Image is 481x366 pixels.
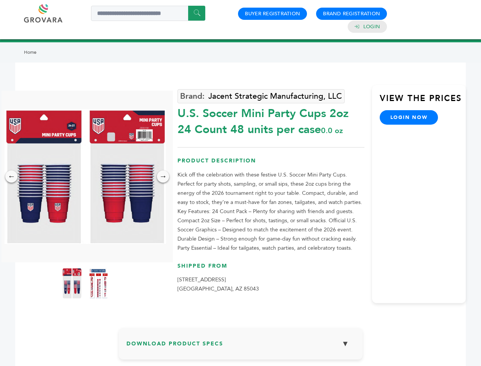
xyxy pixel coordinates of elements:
a: Brand Registration [323,10,380,17]
a: Jacent Strategic Manufacturing, LLC [177,89,345,103]
button: ▼ [336,335,355,352]
div: ← [5,170,18,183]
img: U.S. Soccer Mini Party Cups – 2oz, 24 Count 48 units per case 0.0 oz [89,268,108,299]
input: Search a product or brand... [91,6,205,21]
div: U.S. Soccer Mini Party Cups 2oz 24 Count 48 units per case [177,102,364,138]
h3: Product Description [177,157,364,170]
h3: Download Product Specs [126,335,355,358]
span: 0.0 oz [321,125,343,136]
a: Login [363,23,380,30]
a: login now [380,110,438,125]
h3: View the Prices [380,93,466,110]
a: Buyer Registration [245,10,300,17]
a: Home [24,49,37,55]
h3: Shipped From [177,262,364,276]
img: U.S. Soccer Mini Party Cups – 2oz, 24 Count 48 units per case 0.0 oz [62,268,81,299]
p: Kick off the celebration with these festive U.S. Soccer Mini Party Cups. Perfect for party shots,... [177,170,364,253]
p: [STREET_ADDRESS] [GEOGRAPHIC_DATA], AZ 85043 [177,275,364,294]
img: U.S. Soccer Mini Party Cups – 2oz, 24 Count 48 units per case 0.0 oz [5,109,166,244]
div: → [157,170,169,183]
